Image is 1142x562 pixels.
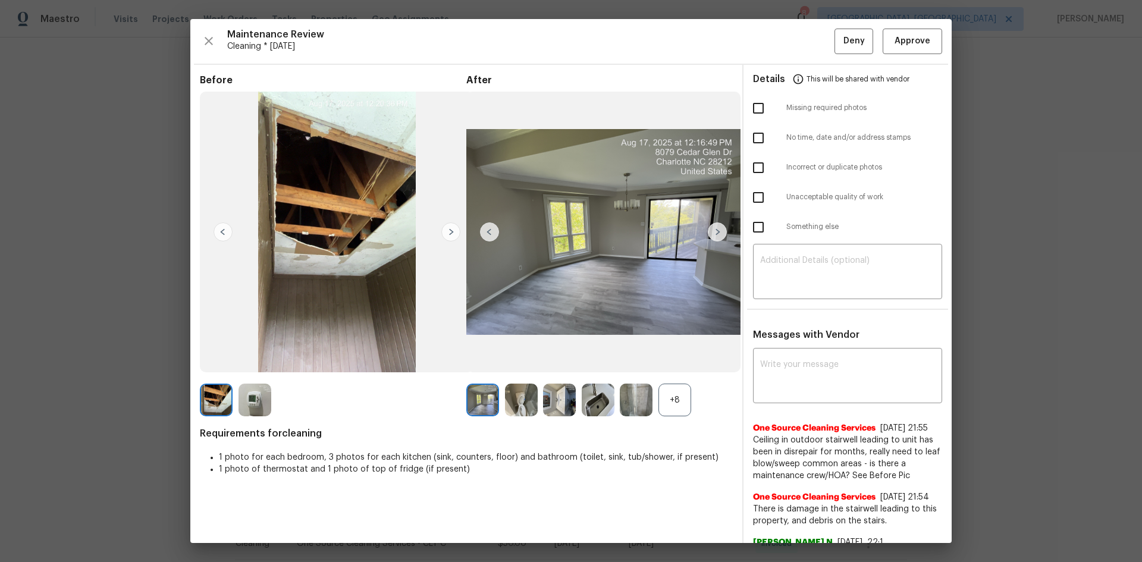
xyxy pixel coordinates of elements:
[786,133,942,143] span: No time, date and/or address stamps
[227,40,834,52] span: Cleaning * [DATE]
[743,183,952,212] div: Unacceptable quality of work
[880,424,928,432] span: [DATE] 21:55
[227,29,834,40] span: Maintenance Review
[743,153,952,183] div: Incorrect or duplicate photos
[843,34,865,49] span: Deny
[214,222,233,241] img: left-chevron-button-url
[466,74,733,86] span: After
[786,103,942,113] span: Missing required photos
[786,192,942,202] span: Unacceptable quality of work
[480,222,499,241] img: left-chevron-button-url
[219,451,733,463] li: 1 photo for each bedroom, 3 photos for each kitchen (sink, counters, floor) and bathroom (toilet,...
[786,162,942,172] span: Incorrect or duplicate photos
[883,29,942,54] button: Approve
[219,463,733,475] li: 1 photo of thermostat and 1 photo of top of fridge (if present)
[786,222,942,232] span: Something else
[441,222,460,241] img: right-chevron-button-url
[834,29,873,54] button: Deny
[708,222,727,241] img: right-chevron-button-url
[807,65,909,93] span: This will be shared with vendor
[753,330,859,340] span: Messages with Vendor
[895,34,930,49] span: Approve
[753,503,942,527] span: There is damage in the stairwell leading to this property, and debris on the stairs.
[753,491,876,503] span: One Source Cleaning Services
[753,434,942,482] span: Ceiling in outdoor stairwell leading to unit has been in disrepair for months, really need to lea...
[753,536,833,548] span: [PERSON_NAME] N
[200,74,466,86] span: Before
[743,123,952,153] div: No time, date and/or address stamps
[753,65,785,93] span: Details
[880,493,929,501] span: [DATE] 21:54
[200,428,733,439] span: Requirements for cleaning
[743,93,952,123] div: Missing required photos
[743,212,952,242] div: Something else
[753,422,876,434] span: One Source Cleaning Services
[658,384,691,416] div: +8
[837,538,883,547] span: [DATE], 22:1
